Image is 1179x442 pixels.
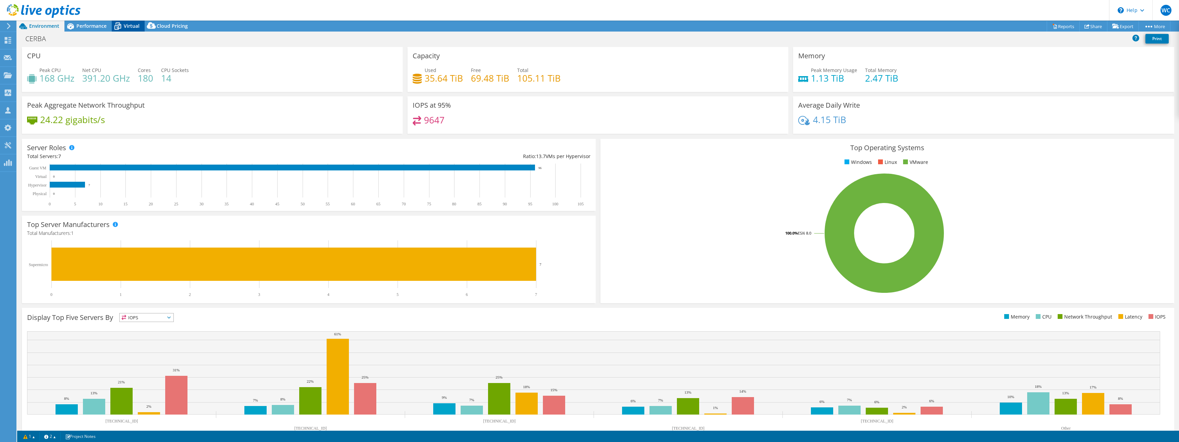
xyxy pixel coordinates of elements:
h4: 1.13 TiB [811,74,857,82]
text: 21% [118,380,125,384]
text: 6% [819,399,825,404]
h4: 168 GHz [39,74,74,82]
text: 7% [253,398,258,402]
div: Total Servers: [27,153,309,160]
text: [TECHNICAL_ID] [294,426,327,431]
text: 2% [146,404,151,408]
text: 15% [550,388,557,392]
text: 6% [631,399,636,403]
li: VMware [901,158,928,166]
h4: 35.64 TiB [425,74,463,82]
text: 7 [88,183,90,187]
h4: 391.20 GHz [82,74,130,82]
a: Project Notes [60,432,100,441]
text: 1% [713,406,718,410]
text: 50 [301,202,305,206]
span: Free [471,67,481,73]
h4: 4.15 TiB [813,116,846,123]
h3: Top Server Manufacturers [27,221,110,228]
span: 13.7 [536,153,546,159]
text: Guest VM [29,166,46,170]
a: Share [1079,21,1107,32]
text: 6% [874,400,879,404]
text: 5 [397,292,399,297]
span: Virtual [124,23,139,29]
text: 8% [1118,396,1123,401]
text: 96 [538,166,542,170]
text: 13% [90,391,97,395]
text: [TECHNICAL_ID] [861,419,894,423]
text: Virtual [35,174,47,179]
span: Peak Memory Usage [811,67,857,73]
li: IOPS [1147,313,1166,321]
span: Total Memory [865,67,897,73]
text: 22% [307,379,314,383]
text: 18% [523,385,530,389]
text: 10% [1007,395,1014,399]
text: 30 [199,202,204,206]
h3: Capacity [413,52,440,60]
span: Total [517,67,528,73]
div: Ratio: VMs per Hypervisor [309,153,591,160]
a: 1 [19,432,40,441]
a: More [1139,21,1170,32]
text: 5 [74,202,76,206]
text: 35 [224,202,229,206]
text: 75 [427,202,431,206]
text: 14% [739,389,746,393]
h3: Memory [798,52,825,60]
text: 0 [53,192,55,195]
text: 0 [50,292,52,297]
text: 55 [326,202,330,206]
span: Cloud Pricing [157,23,188,29]
text: 65 [376,202,380,206]
span: Net CPU [82,67,101,73]
h3: IOPS at 95% [413,101,451,109]
text: 9% [442,395,447,399]
h3: Top Operating Systems [606,144,1169,152]
a: Reports [1047,21,1080,32]
text: 95 [528,202,532,206]
text: 6 [466,292,468,297]
h4: 105.11 TiB [517,74,561,82]
span: 7 [58,153,61,159]
tspan: ESXi 8.0 [798,230,811,236]
text: 7% [658,398,663,402]
text: 7% [847,398,852,402]
text: 2 [189,292,191,297]
h4: 9647 [424,116,445,124]
span: Peak CPU [39,67,61,73]
text: 13% [1062,391,1069,395]
text: 105 [578,202,584,206]
h3: CPU [27,52,41,60]
text: 0 [49,202,51,206]
text: 25% [496,375,502,379]
text: 1 [120,292,122,297]
a: Export [1107,21,1139,32]
h4: Total Manufacturers: [27,229,591,237]
span: IOPS [120,313,173,322]
h4: 14 [161,74,189,82]
text: 40 [250,202,254,206]
text: 8% [280,397,285,401]
text: 61% [334,332,341,336]
text: 20 [149,202,153,206]
li: Network Throughput [1056,313,1112,321]
span: 1 [71,230,74,236]
text: 6% [929,399,934,403]
li: Linux [876,158,897,166]
span: Environment [29,23,59,29]
a: 2 [39,432,61,441]
li: Latency [1117,313,1142,321]
h4: 2.47 TiB [865,74,898,82]
text: Supermicro [29,262,48,267]
text: 15 [123,202,127,206]
text: 2% [902,405,907,409]
tspan: 100.0% [785,230,798,236]
span: WC [1160,5,1171,16]
text: 31% [173,368,180,372]
span: Used [425,67,436,73]
h3: Peak Aggregate Network Throughput [27,101,145,109]
li: Memory [1002,313,1030,321]
text: 7 [539,262,542,266]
